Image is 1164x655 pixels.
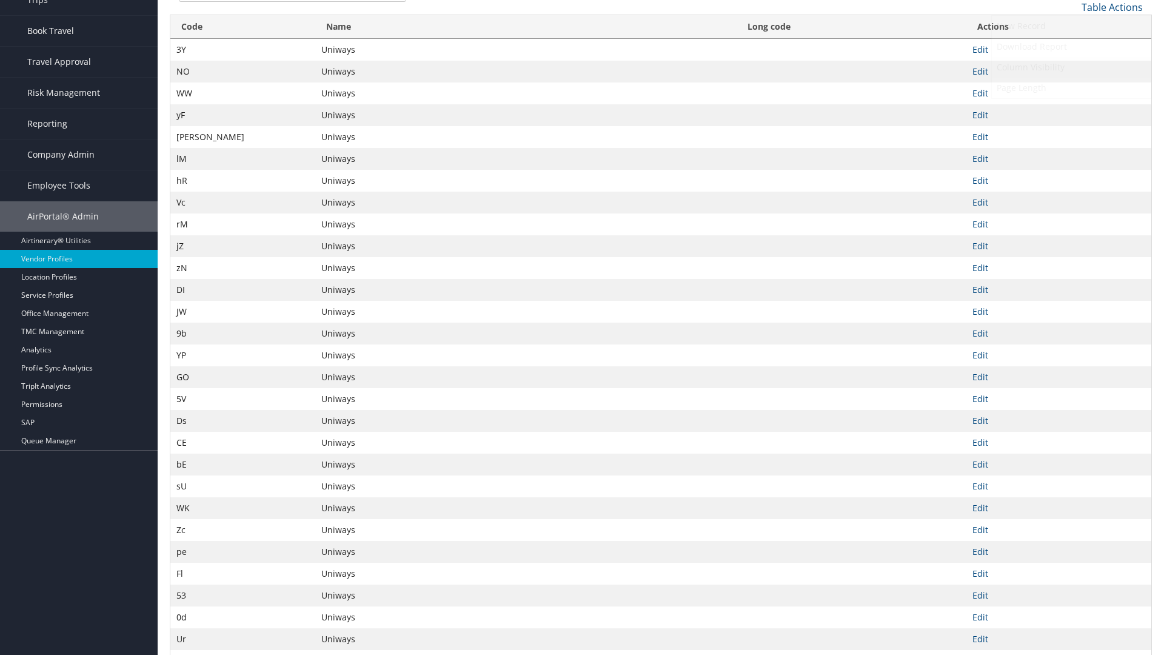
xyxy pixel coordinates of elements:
span: Book Travel [27,16,74,46]
span: Travel Approval [27,47,91,77]
a: Download Report [992,36,1151,57]
span: AirPortal® Admin [27,201,99,232]
span: Reporting [27,109,67,139]
span: Risk Management [27,78,100,108]
span: Company Admin [27,139,95,170]
a: Page Length [992,78,1151,98]
a: Column Visibility [992,57,1151,78]
a: New Record [992,16,1151,36]
span: Employee Tools [27,170,90,201]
